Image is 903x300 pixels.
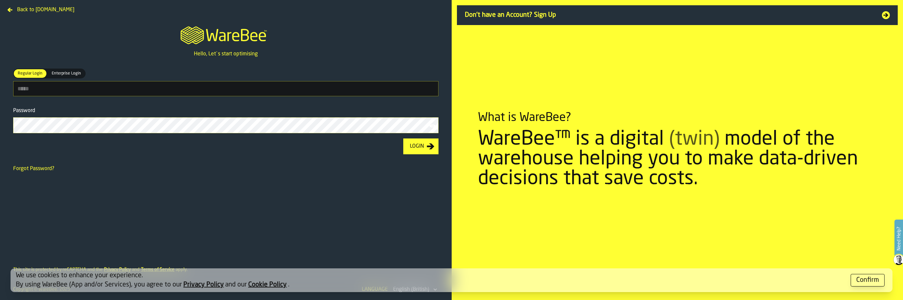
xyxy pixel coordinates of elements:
[14,69,46,78] div: thumb
[174,18,277,50] a: logo-header
[13,166,54,171] a: Forgot Password?
[13,107,438,115] div: Password
[403,138,438,154] button: button-Login
[48,69,85,78] div: thumb
[407,142,427,150] div: Login
[49,71,84,76] span: Enterprise Login
[856,276,879,285] div: Confirm
[248,282,287,288] a: Cookie Policy
[429,123,437,129] button: button-toolbar-Password
[478,111,571,124] div: What is WareBee?
[13,69,47,78] label: button-switch-multi-Regular Login
[15,71,45,76] span: Regular Login
[47,69,86,78] label: button-switch-multi-Enterprise Login
[851,274,885,286] button: button-
[457,5,898,25] a: Don't have an Account? Sign Up
[895,220,902,257] label: Need Help?
[13,69,438,96] label: button-toolbar-[object Object]
[16,271,845,289] div: We use cookies to enhance your experience. By using WareBee (App and/or Services), you agree to o...
[13,117,438,133] input: button-toolbar-Password
[183,282,224,288] a: Privacy Policy
[478,130,877,189] div: WareBee™ is a digital model of the warehouse helping you to make data-driven decisions that save ...
[465,11,874,20] span: Don't have an Account? Sign Up
[13,81,438,96] input: button-toolbar-[object Object]
[11,268,892,292] div: alert-[object Object]
[669,130,720,149] span: (twin)
[194,50,258,58] p: Hello, Let`s start optimising
[13,107,438,133] label: button-toolbar-Password
[17,6,74,14] span: Back to [DOMAIN_NAME]
[5,5,77,11] a: Back to [DOMAIN_NAME]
